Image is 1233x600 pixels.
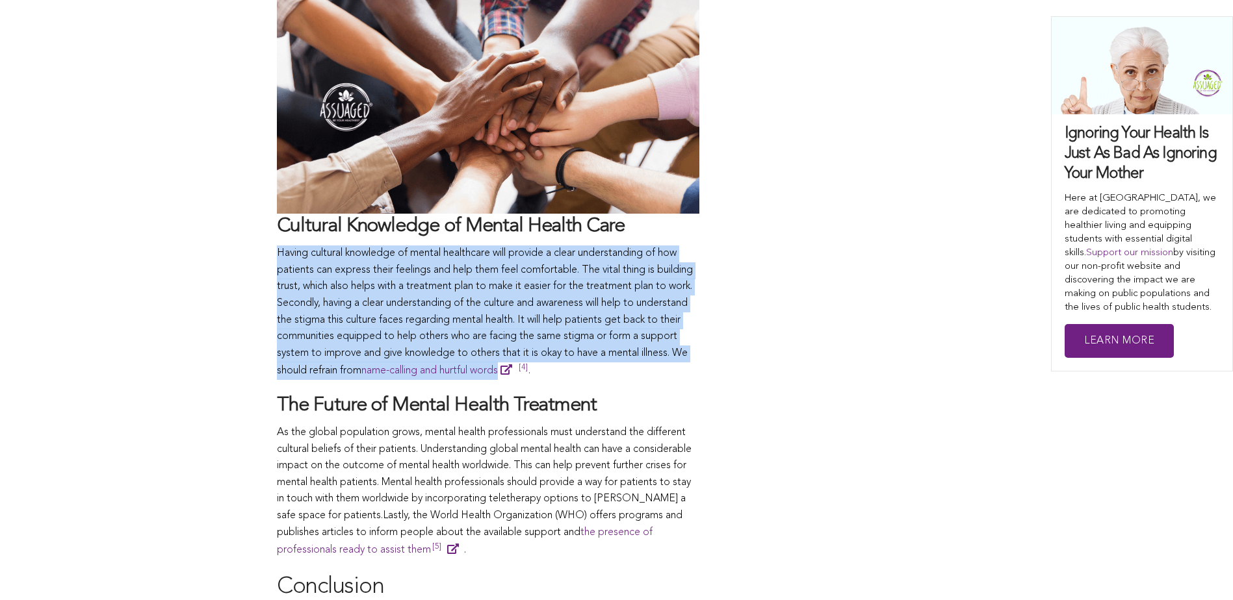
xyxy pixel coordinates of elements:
sup: [4] [519,364,528,378]
sup: [5] [432,543,442,557]
iframe: Chat Widget [1168,538,1233,600]
a: Learn More [1065,324,1174,358]
p: As the global population grows, mental health professionals must understand the different cultura... [277,425,699,559]
p: Having cultural knowledge of mental healthcare will provide a clear understanding of how patients... [277,245,699,380]
a: name-calling and hurtful words [361,366,517,376]
h2: The Future of Mental Health Treatment [277,393,699,418]
span: Lastly, the World Health Organization (WHO) offers programs and publishes articles to inform peop... [277,510,682,555]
